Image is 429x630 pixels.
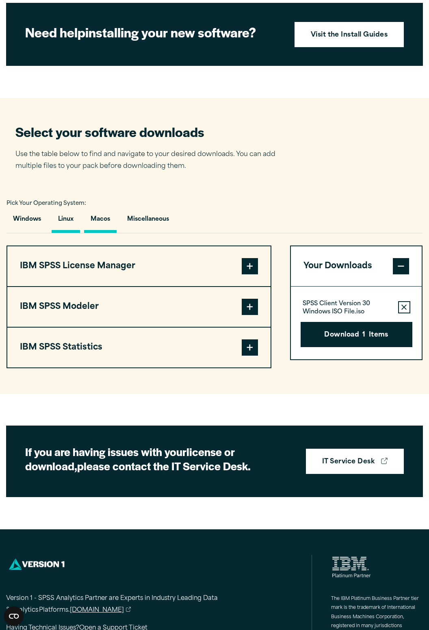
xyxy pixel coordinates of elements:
[7,287,271,327] button: IBM SPSS Modeler
[6,210,48,233] button: Windows
[84,210,117,233] button: Macos
[4,606,24,626] button: Open CMP widget
[15,123,288,140] h2: Select your software downloads
[295,22,404,47] a: Visit the Install Guides
[7,246,271,286] button: IBM SPSS License Manager
[25,445,294,474] h2: If you are having issues with your please contact the IT Service Desk.
[362,330,365,341] span: 1
[291,286,422,359] div: Your Downloads
[25,23,85,41] strong: Need help
[25,24,282,41] h2: installing your new software?
[15,149,288,172] p: Use the table below to find and navigate to your desired downloads. You can add multiple files to...
[121,210,175,233] button: Miscellaneous
[301,322,412,347] button: Download1Items
[6,593,250,617] p: Version 1 - SPSS Analytics Partner are Experts in Industry Leading Data & Analytics Platforms.
[25,444,235,474] strong: license or download,
[322,457,375,467] strong: IT Service Desk
[70,605,131,617] a: [DOMAIN_NAME]
[311,30,388,41] strong: Visit the Install Guides
[306,449,404,474] a: IT Service Desk
[291,246,422,286] button: Your Downloads
[52,210,80,233] button: Linux
[6,201,86,206] span: Pick Your Operating System:
[303,300,392,316] p: SPSS Client Version 30 Windows ISO File.iso
[7,328,271,367] button: IBM SPSS Statistics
